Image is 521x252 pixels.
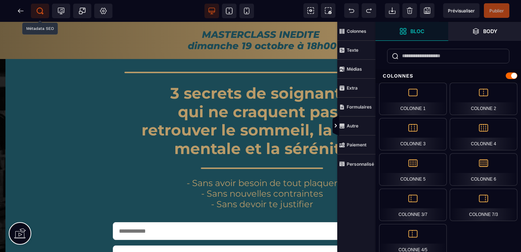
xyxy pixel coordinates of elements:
[347,142,366,147] strong: Paiement
[94,4,112,18] span: Favicon
[450,189,517,221] div: Colonne 7/3
[347,28,366,34] strong: Colonnes
[379,118,447,150] div: Colonne 3
[321,3,335,18] span: Capture d'écran
[337,79,375,98] span: Extra
[337,41,375,60] span: Texte
[450,83,517,115] div: Colonne 2
[443,3,480,18] span: Aperçu
[13,4,28,18] span: Retour
[57,7,65,15] span: Tracking
[347,66,362,72] strong: Médias
[420,3,434,18] span: Enregistrer
[73,4,91,18] span: Créer une alerte modale
[450,153,517,186] div: Colonne 6
[448,22,521,41] span: Ouvrir les calques
[337,154,375,173] span: Personnalisé
[385,3,399,18] span: Importer
[100,7,107,15] span: Réglages Body
[31,4,49,18] span: Métadata SEO
[337,22,375,41] span: Colonnes
[375,22,448,41] span: Ouvrir les blocs
[344,3,359,18] span: Défaire
[448,8,475,13] span: Prévisualiser
[347,161,374,167] strong: Personnalisé
[379,153,447,186] div: Colonne 5
[347,123,358,129] strong: Autre
[375,69,521,83] div: Colonnes
[337,135,375,154] span: Paiement
[303,3,318,18] span: Voir les composants
[347,47,358,53] strong: Texte
[222,4,236,18] span: Voir tablette
[484,3,509,18] span: Enregistrer le contenu
[337,98,375,117] span: Formulaires
[347,104,372,110] strong: Formulaires
[379,83,447,115] div: Colonne 1
[109,154,415,188] h1: - Sans avoir besoin de tout plaquer - Sans nouvelles contraintes - Sans devoir te justifier
[402,3,417,18] span: Nettoyage
[489,8,504,13] span: Publier
[337,117,375,135] span: Autre
[11,5,513,32] text: MASTERCLASS INEDITE dimanche 19 octobre à 18h00
[483,28,497,34] strong: Body
[362,3,376,18] span: Rétablir
[379,189,447,221] div: Colonne 3/7
[109,59,415,139] h1: 3 secrets de soignants qui ne craquent pas : retrouver le sommeil, la clarté mentale et la sérénité
[36,7,44,15] span: SEO
[239,4,254,18] span: Voir mobile
[375,115,383,137] span: Afficher les vues
[52,4,70,18] span: Code de suivi
[347,85,358,91] strong: Extra
[337,60,375,79] span: Médias
[79,7,86,15] span: Popup
[410,28,424,34] strong: Bloc
[450,118,517,150] div: Colonne 4
[204,4,219,18] span: Voir bureau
